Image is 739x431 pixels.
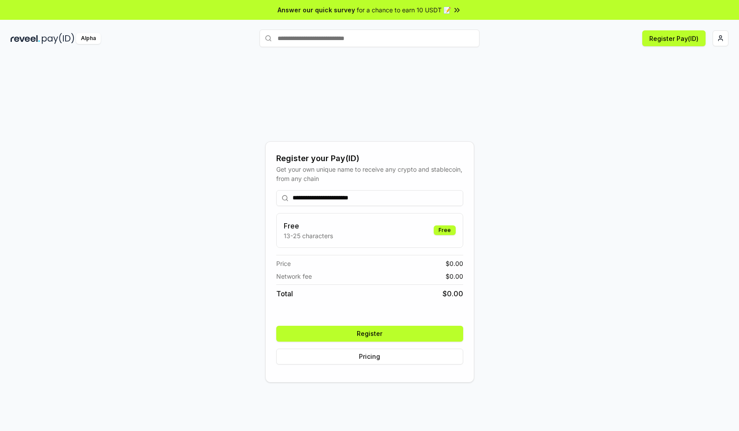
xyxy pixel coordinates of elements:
button: Register [276,326,463,342]
span: Answer our quick survey [278,5,355,15]
p: 13-25 characters [284,231,333,240]
img: reveel_dark [11,33,40,44]
span: $ 0.00 [446,272,463,281]
span: for a chance to earn 10 USDT 📝 [357,5,451,15]
div: Register your Pay(ID) [276,152,463,165]
button: Register Pay(ID) [642,30,706,46]
span: Network fee [276,272,312,281]
button: Pricing [276,349,463,365]
span: $ 0.00 [443,288,463,299]
h3: Free [284,221,333,231]
div: Alpha [76,33,101,44]
span: Price [276,259,291,268]
span: Total [276,288,293,299]
div: Free [434,225,456,235]
span: $ 0.00 [446,259,463,268]
div: Get your own unique name to receive any crypto and stablecoin, from any chain [276,165,463,183]
img: pay_id [42,33,74,44]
